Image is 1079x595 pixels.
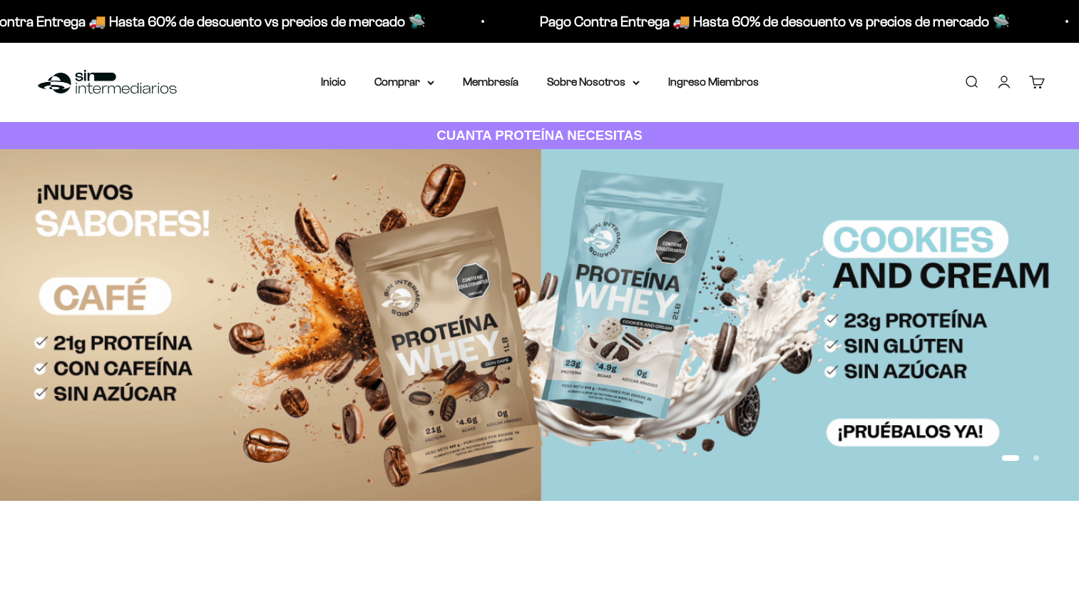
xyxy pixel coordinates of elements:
a: Ingreso Miembros [668,76,759,88]
p: Pago Contra Entrega 🚚 Hasta 60% de descuento vs precios de mercado 🛸 [538,10,1008,33]
summary: Comprar [374,73,434,91]
a: Membresía [463,76,518,88]
strong: CUANTA PROTEÍNA NECESITAS [436,128,643,143]
a: Inicio [321,76,346,88]
summary: Sobre Nosotros [547,73,640,91]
